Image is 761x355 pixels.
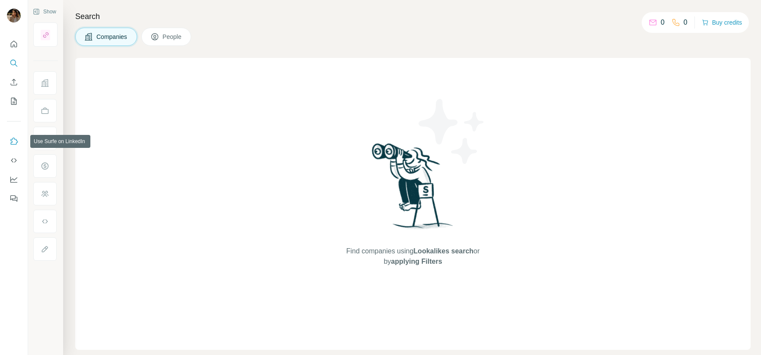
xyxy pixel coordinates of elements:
[7,172,21,187] button: Dashboard
[163,32,182,41] span: People
[7,191,21,206] button: Feedback
[7,55,21,71] button: Search
[7,134,21,149] button: Use Surfe on LinkedIn
[344,246,482,267] span: Find companies using or by
[7,9,21,22] img: Avatar
[75,10,751,22] h4: Search
[96,32,128,41] span: Companies
[7,36,21,52] button: Quick start
[661,17,665,28] p: 0
[413,247,473,255] span: Lookalikes search
[684,17,687,28] p: 0
[368,141,458,237] img: Surfe Illustration - Woman searching with binoculars
[391,258,442,265] span: applying Filters
[702,16,742,29] button: Buy credits
[413,93,491,170] img: Surfe Illustration - Stars
[7,153,21,168] button: Use Surfe API
[7,74,21,90] button: Enrich CSV
[7,93,21,109] button: My lists
[27,5,62,18] button: Show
